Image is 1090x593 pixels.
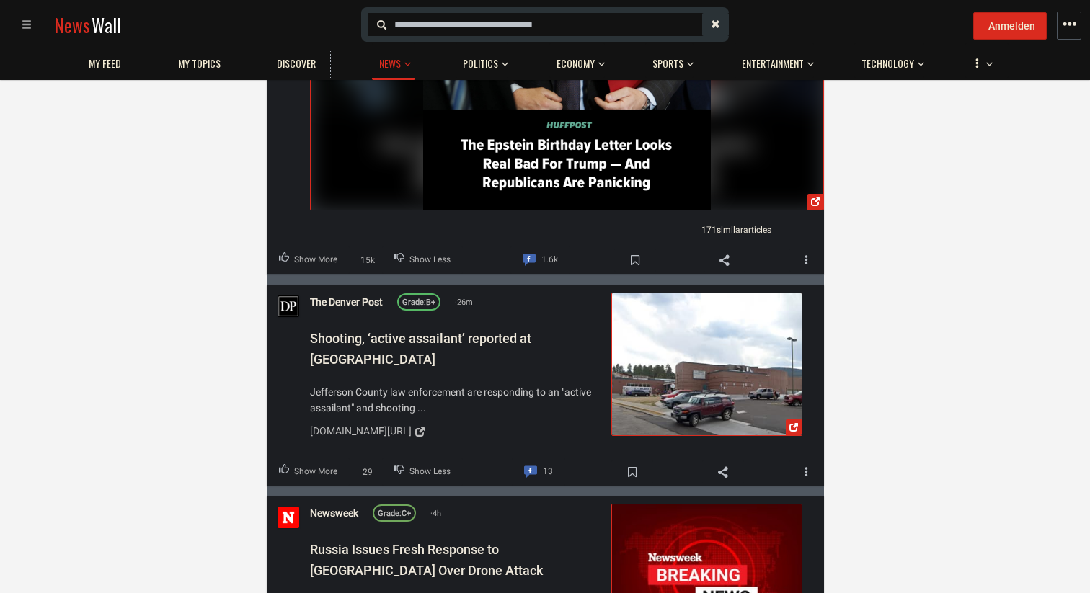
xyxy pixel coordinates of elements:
span: Economy [557,57,595,70]
img: Profile picture of Newsweek [278,507,299,528]
a: Grade:B+ [397,293,440,311]
a: 171similararticles [696,223,777,238]
span: Anmelden [988,20,1035,32]
span: News [379,57,401,70]
span: Share [701,460,743,483]
div: B+ [402,296,435,309]
button: Technology [854,43,924,78]
img: Profile picture of The Denver Post [278,295,299,317]
span: My Feed [89,57,121,70]
span: Show More [294,463,337,481]
a: [DOMAIN_NAME][URL] [310,419,601,444]
a: Comment [512,458,565,486]
span: 29 [355,465,380,478]
a: Technology [854,50,921,78]
button: Downvote [382,458,463,486]
span: Technology [861,57,914,70]
a: The Denver Post [310,294,383,310]
a: Economy [549,50,602,78]
button: Politics [456,43,508,78]
span: Grade: [378,509,402,519]
a: Politics [456,50,505,78]
span: My topics [178,57,221,70]
span: 26m [455,295,473,308]
div: C+ [378,508,411,521]
a: Entertainment [735,50,811,78]
button: Upvote [267,458,350,486]
a: NewsWall [54,12,121,38]
div: [DOMAIN_NAME][URL] [310,423,412,439]
span: Grade: [402,298,426,307]
a: Grade:C+ [373,504,416,522]
a: Newsweek [310,506,358,522]
button: Anmelden [973,12,1047,40]
span: 15k [355,253,380,267]
span: Jefferson County law enforcement are responding to an "active assailant" and shooting ... [310,383,601,416]
span: Show Less [409,463,451,481]
span: Share [704,249,745,272]
button: Entertainment [735,43,814,78]
button: News [372,43,415,80]
a: Comment [510,246,570,274]
button: Upvote [267,246,350,274]
span: Discover [277,57,316,70]
span: Wall [92,12,121,38]
span: Show More [294,251,337,269]
button: Sports [645,43,694,78]
button: Economy [549,43,605,78]
span: Show Less [409,251,451,269]
span: Entertainment [742,57,804,70]
span: 4h [430,507,441,520]
span: Shooting, ‘active assailant’ reported at [GEOGRAPHIC_DATA] [310,331,531,367]
span: Bookmark [614,249,656,272]
span: Politics [463,57,498,70]
span: Russia Issues Fresh Response to [GEOGRAPHIC_DATA] Over Drone Attack [310,542,543,578]
a: News [372,50,408,78]
img: Shooting, ‘active assailant’ reported at Evergreen High School [611,293,801,435]
span: News [54,12,90,38]
span: 1.6k [541,251,558,269]
button: Downvote [382,246,463,274]
span: similar [717,225,743,235]
span: 171 articles [701,225,771,235]
a: Sports [645,50,691,78]
span: 13 [543,463,553,481]
a: Shooting, ‘active assailant’ reported at Evergreen High School [611,293,802,436]
span: Bookmark [611,460,652,483]
span: Sports [652,57,683,70]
